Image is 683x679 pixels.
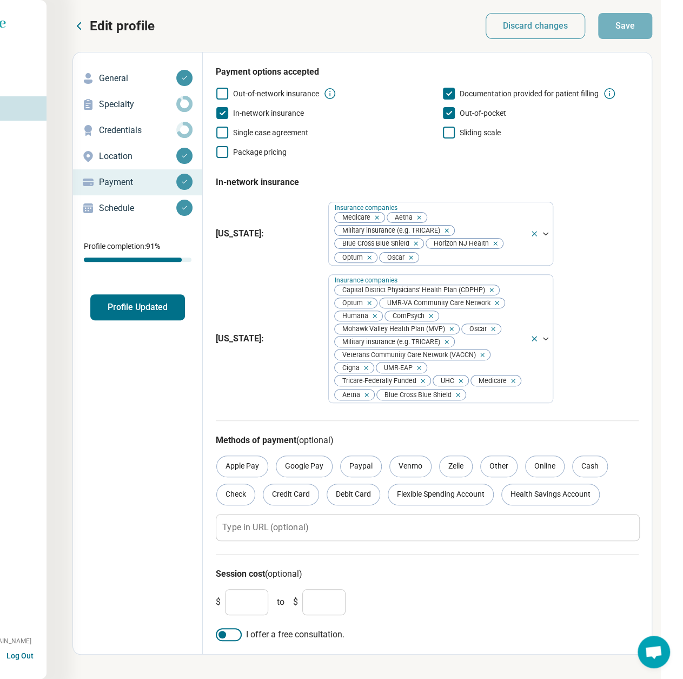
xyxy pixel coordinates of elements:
[460,109,506,117] span: Out-of-pocket
[439,456,473,477] div: Zelle
[327,484,380,505] div: Debit Card
[99,124,176,137] p: Credentials
[216,332,320,345] span: [US_STATE] :
[216,434,639,447] h3: Methods of payment
[99,202,176,215] p: Schedule
[335,239,413,249] span: Blue Cross Blue Shield
[90,294,185,320] button: Profile Updated
[335,390,363,400] span: Aetna
[385,311,428,321] span: ComPsych
[84,258,191,262] div: Profile completion
[6,650,34,659] button: Log Out
[265,569,302,579] span: (optional)
[73,234,202,268] div: Profile completion:
[433,375,457,386] span: UHC
[216,456,268,477] div: Apple Pay
[99,72,176,85] p: General
[426,239,492,249] span: Horizon NJ Health
[572,456,608,477] div: Cash
[335,226,443,236] span: Military insurance (e.g. TRICARE)
[335,213,374,223] span: Medicare
[277,596,284,609] span: to
[335,203,400,211] label: Insurance companies
[73,195,202,221] a: Schedule
[216,167,299,197] legend: In-network insurance
[335,276,400,284] label: Insurance companies
[296,435,334,445] span: (optional)
[216,628,639,641] label: I offer a free consultation.
[480,456,518,477] div: Other
[387,213,416,223] span: Aetna
[335,337,443,347] span: Military insurance (e.g. TRICARE)
[335,311,372,321] span: Humana
[293,596,298,609] span: $
[335,350,479,360] span: Veterans Community Care Network (VACCN)
[73,117,202,143] a: Credentials
[525,456,565,477] div: Online
[471,375,510,386] span: Medicare
[389,456,432,477] div: Venmo
[233,128,308,137] span: Single case agreement
[99,150,176,163] p: Location
[276,456,333,477] div: Google Pay
[340,456,382,477] div: Paypal
[73,143,202,169] a: Location
[380,253,408,263] span: Oscar
[222,523,308,531] label: Type in URL (optional)
[486,13,586,39] button: Discard changes
[460,89,599,98] span: Documentation provided for patient filling
[263,484,319,505] div: Credit Card
[335,253,366,263] span: Optum
[376,362,416,373] span: UMR-EAP
[233,148,287,156] span: Package pricing
[73,169,202,195] a: Payment
[638,636,670,668] div: Open chat
[380,298,494,308] span: UMR-VA Community Care Network
[216,596,221,609] span: $
[90,17,155,35] p: Edit profile
[216,484,255,505] div: Check
[216,227,320,240] span: [US_STATE] :
[460,128,501,137] span: Sliding scale
[598,13,652,39] button: Save
[388,484,494,505] div: Flexible Spending Account
[335,375,420,386] span: Tricare-Federally Funded
[335,362,363,373] span: Cigna
[146,242,160,250] span: 91 %
[73,65,202,91] a: General
[335,324,448,334] span: Mohawk Valley Health Plan (MVP)
[501,484,600,505] div: Health Savings Account
[72,17,155,35] button: Edit profile
[73,91,202,117] a: Specialty
[233,89,319,98] span: Out-of-network insurance
[335,285,488,295] span: Capital District Physicians’ Health Plan (CDPHP)
[335,298,366,308] span: Optum
[216,568,639,581] h3: Session cost
[216,65,639,78] h3: Payment options accepted
[233,109,304,117] span: In-network insurance
[99,176,176,189] p: Payment
[377,390,455,400] span: Blue Cross Blue Shield
[99,98,176,111] p: Specialty
[462,324,490,334] span: Oscar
